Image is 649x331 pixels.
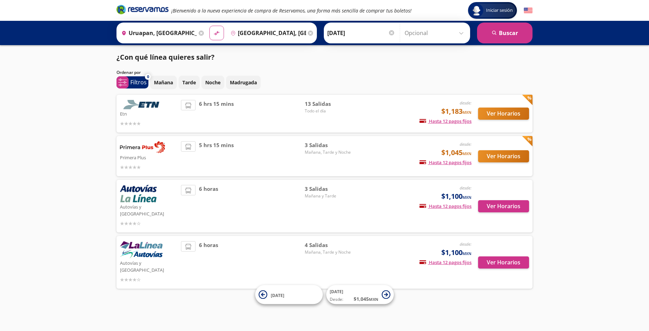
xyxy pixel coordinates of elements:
[154,79,173,86] p: Mañana
[205,79,220,86] p: Noche
[120,258,178,273] p: Autovías y [GEOGRAPHIC_DATA]
[460,100,471,106] em: desde:
[305,249,353,255] span: Mañana, Tarde y Noche
[199,141,234,171] span: 5 hrs 15 mins
[305,193,353,199] span: Mañana y Tarde
[305,241,353,249] span: 4 Salidas
[441,147,471,158] span: $1,045
[120,141,165,153] img: Primera Plus
[305,100,353,108] span: 13 Salidas
[462,195,471,200] small: MXN
[330,296,343,303] span: Desde:
[327,24,395,42] input: Elegir Fecha
[462,151,471,156] small: MXN
[460,241,471,247] em: desde:
[120,202,178,217] p: Autovías y [GEOGRAPHIC_DATA]
[199,241,218,283] span: 6 horas
[116,52,215,62] p: ¿Con qué línea quieres salir?
[116,4,168,15] i: Brand Logo
[255,285,323,304] button: [DATE]
[441,106,471,117] span: $1,183
[441,247,471,258] span: $1,100
[462,251,471,256] small: MXN
[230,79,257,86] p: Madrugada
[147,74,149,80] span: 0
[119,24,197,42] input: Buscar Origen
[478,150,529,162] button: Ver Horarios
[120,241,163,258] img: Autovías y La Línea
[483,7,516,14] span: Iniciar sesión
[116,69,141,76] p: Ordenar por
[478,108,529,120] button: Ver Horarios
[182,79,196,86] p: Tarde
[305,149,353,155] span: Mañana, Tarde y Noche
[326,285,394,304] button: [DATE]Desde:$1,045MXN
[199,185,218,227] span: 6 horas
[477,23,533,43] button: Buscar
[419,118,471,124] span: Hasta 12 pagos fijos
[199,100,234,127] span: 6 hrs 15 mins
[305,185,353,193] span: 3 Salidas
[150,76,177,89] button: Mañana
[478,200,529,212] button: Ver Horarios
[116,76,148,88] button: 0Filtros
[441,191,471,202] span: $1,100
[130,78,147,86] p: Filtros
[462,110,471,115] small: MXN
[120,109,178,118] p: Etn
[226,76,261,89] button: Madrugada
[305,108,353,114] span: Todo el día
[305,141,353,149] span: 3 Salidas
[478,256,529,269] button: Ver Horarios
[330,289,343,295] span: [DATE]
[120,185,157,202] img: Autovías y La Línea
[354,295,378,303] span: $ 1,045
[419,159,471,165] span: Hasta 12 pagos fijos
[179,76,200,89] button: Tarde
[419,259,471,265] span: Hasta 12 pagos fijos
[271,292,284,298] span: [DATE]
[201,76,224,89] button: Noche
[120,153,178,161] p: Primera Plus
[228,24,306,42] input: Buscar Destino
[524,6,533,15] button: English
[120,100,165,109] img: Etn
[369,297,378,302] small: MXN
[460,141,471,147] em: desde:
[460,185,471,191] em: desde:
[116,4,168,17] a: Brand Logo
[405,24,467,42] input: Opcional
[171,7,412,14] em: ¡Bienvenido a la nueva experiencia de compra de Reservamos, una forma más sencilla de comprar tus...
[419,203,471,209] span: Hasta 12 pagos fijos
